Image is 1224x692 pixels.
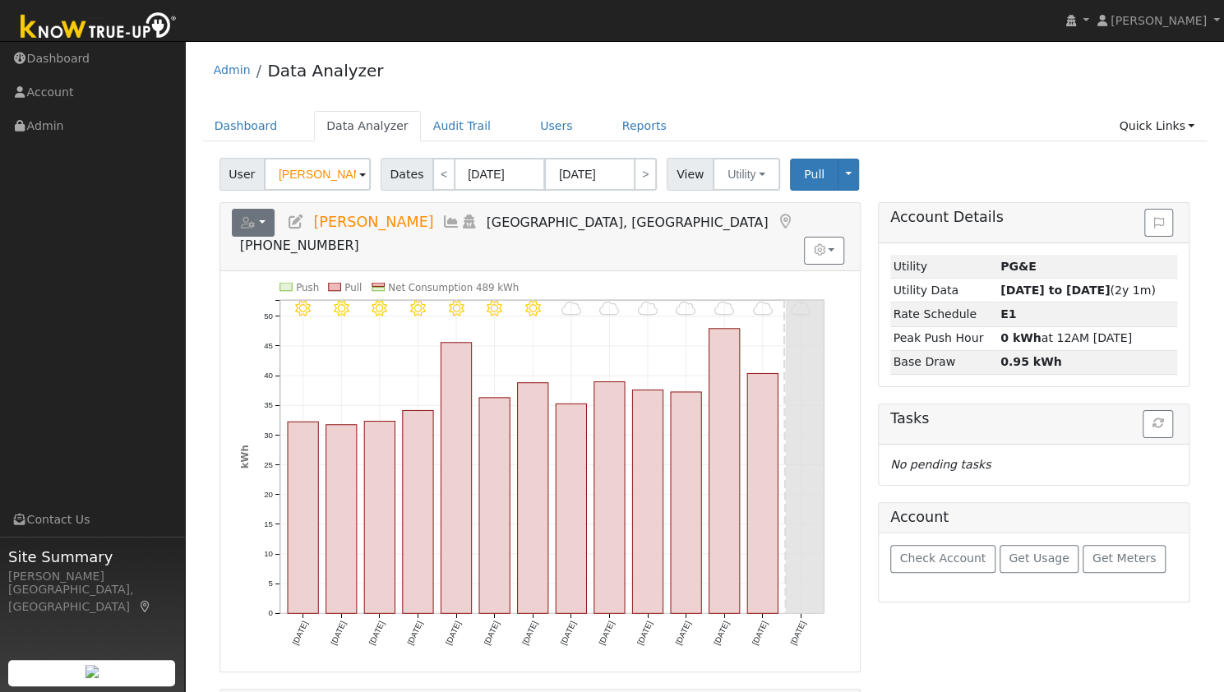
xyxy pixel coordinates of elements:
td: Peak Push Hour [890,326,997,350]
rect: onclick="" [403,410,433,613]
button: Refresh [1143,410,1173,438]
text: 35 [264,400,273,409]
text: [DATE] [290,620,309,646]
text: 0 [268,608,273,617]
span: View [667,158,714,191]
span: [GEOGRAPHIC_DATA], [GEOGRAPHIC_DATA] [487,215,769,230]
text: Net Consumption 489 kWh [388,282,519,293]
a: Data Analyzer [267,61,383,81]
i: 9/28 - Clear [524,301,540,316]
i: 9/22 - Clear [295,301,311,316]
text: [DATE] [405,620,424,646]
span: Get Meters [1092,551,1157,565]
rect: onclick="" [288,422,318,613]
h5: Account Details [890,209,1177,226]
rect: onclick="" [747,373,778,613]
td: Utility Data [890,279,997,302]
text: 25 [264,459,273,468]
span: Check Account [899,551,986,565]
span: Get Usage [1009,551,1069,565]
a: Map [138,600,153,613]
span: (2y 1m) [1000,284,1156,297]
rect: onclick="" [441,343,471,614]
td: Base Draw [890,350,997,374]
rect: onclick="" [326,425,356,614]
a: > [634,158,657,191]
a: Dashboard [202,111,290,141]
strong: 0 kWh [1000,331,1042,344]
rect: onclick="" [556,404,586,613]
input: Select a User [264,158,371,191]
text: [DATE] [520,620,539,646]
strong: 0.95 kWh [1000,355,1062,368]
i: 9/26 - Clear [448,301,464,316]
text: Pull [344,282,362,293]
text: 45 [264,341,273,350]
span: Pull [804,168,824,181]
rect: onclick="" [479,398,510,613]
text: [DATE] [712,620,731,646]
span: Dates [381,158,433,191]
rect: onclick="" [632,390,663,613]
a: Reports [610,111,679,141]
i: 9/27 - Clear [487,301,502,316]
a: Quick Links [1106,111,1207,141]
a: Multi-Series Graph [442,214,460,230]
strong: ID: 17374541, authorized: 10/06/25 [1000,260,1037,273]
button: Get Usage [1000,545,1079,573]
span: User [219,158,265,191]
rect: onclick="" [517,383,547,614]
text: 15 [264,519,273,528]
rect: onclick="" [671,392,701,613]
i: 10/02 - Cloudy [676,301,696,316]
i: 9/29 - Cloudy [561,301,581,316]
i: 10/01 - Cloudy [638,301,658,316]
text: 40 [264,371,273,380]
text: kWh [238,445,250,468]
button: Check Account [890,545,995,573]
span: [PERSON_NAME] [1111,14,1207,27]
strong: [DATE] to [DATE] [1000,284,1110,297]
i: 9/25 - Clear [410,301,426,316]
text: [DATE] [558,620,577,646]
strong: L [1000,307,1016,321]
a: Admin [214,63,251,76]
button: Pull [790,159,838,191]
text: 20 [264,490,273,499]
i: 9/24 - Clear [372,301,387,316]
rect: onclick="" [709,329,739,614]
button: Utility [713,158,780,191]
img: retrieve [85,665,99,678]
a: Users [528,111,585,141]
i: No pending tasks [890,458,991,471]
rect: onclick="" [364,421,395,613]
td: at 12AM [DATE] [997,326,1177,350]
rect: onclick="" [594,381,625,613]
img: Know True-Up [12,9,185,46]
text: [DATE] [367,620,386,646]
td: Utility [890,255,997,279]
a: Edit User (38333) [287,214,305,230]
text: [DATE] [788,620,807,646]
span: [PHONE_NUMBER] [240,238,359,253]
text: 30 [264,430,273,439]
text: 5 [268,579,272,588]
i: 10/03 - Cloudy [714,301,735,316]
a: Login As (last Never) [460,214,478,230]
span: Site Summary [8,546,176,568]
text: [DATE] [635,620,654,646]
text: [DATE] [597,620,616,646]
text: [DATE] [444,620,463,646]
text: [DATE] [751,620,769,646]
a: Map [776,214,794,230]
button: Get Meters [1083,545,1166,573]
div: [GEOGRAPHIC_DATA], [GEOGRAPHIC_DATA] [8,581,176,616]
text: [DATE] [482,620,501,646]
span: [PERSON_NAME] [313,214,433,230]
div: [PERSON_NAME] [8,568,176,585]
text: 10 [264,549,273,558]
text: [DATE] [329,620,348,646]
i: 9/30 - Cloudy [599,301,620,316]
a: Audit Trail [421,111,503,141]
a: < [432,158,455,191]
